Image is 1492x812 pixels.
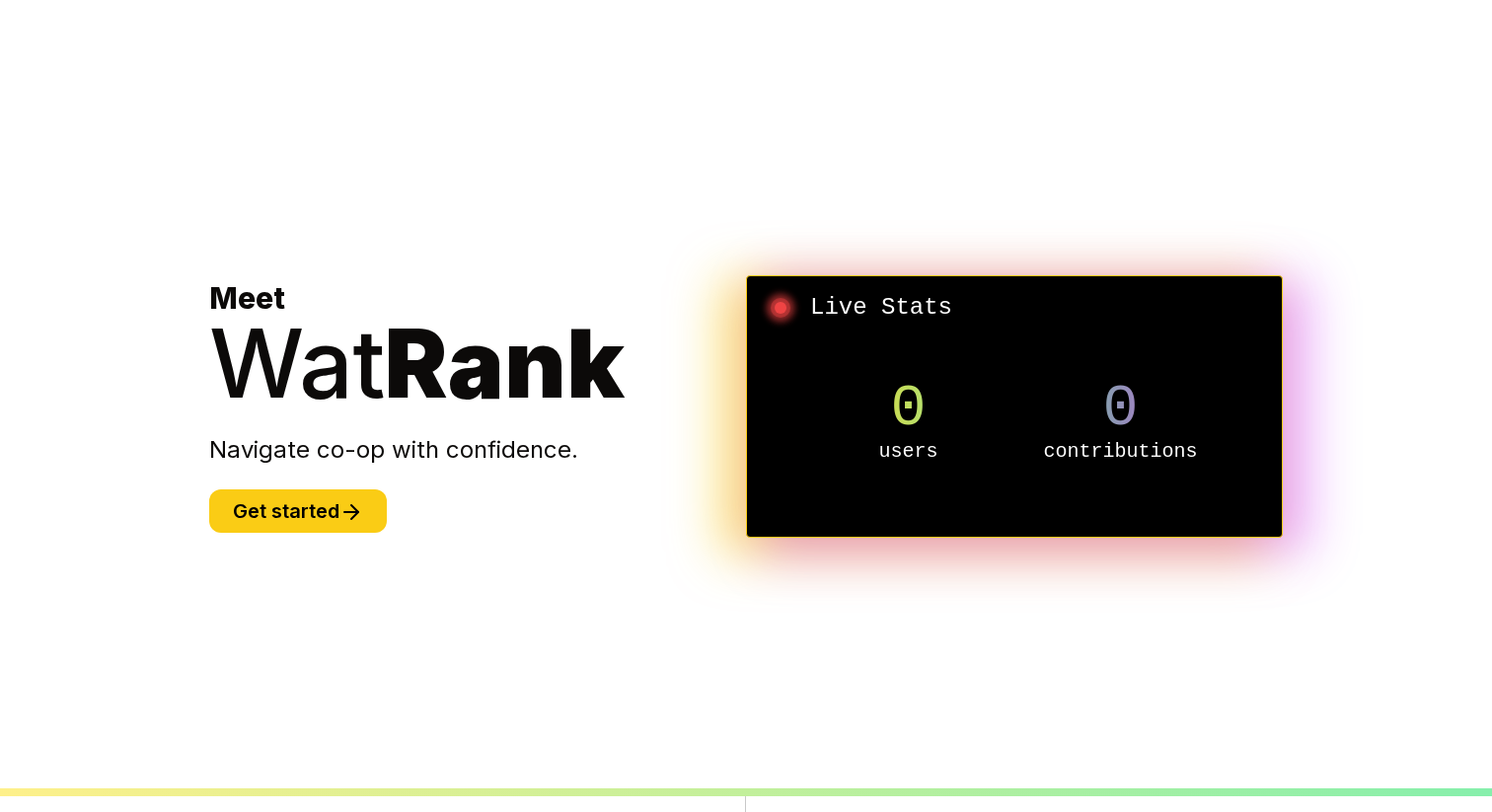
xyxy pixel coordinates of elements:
span: Rank [385,306,625,420]
p: users [802,438,1014,466]
span: Wat [209,306,385,420]
p: 0 [802,379,1014,438]
p: 0 [1014,379,1227,438]
p: Navigate co-op with confidence. [209,434,746,466]
button: Get started [209,489,387,533]
a: Get started [209,502,387,522]
h1: Meet [209,280,746,410]
h2: Live Stats [763,292,1266,324]
p: contributions [1014,438,1227,466]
